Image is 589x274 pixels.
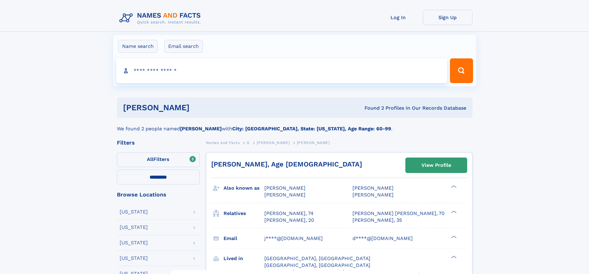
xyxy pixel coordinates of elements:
[224,208,264,219] h3: Relatives
[264,262,370,268] span: [GEOGRAPHIC_DATA], [GEOGRAPHIC_DATA]
[421,158,451,172] div: View Profile
[450,185,457,189] div: ❯
[180,126,222,132] b: [PERSON_NAME]
[373,10,423,25] a: Log In
[352,192,394,198] span: [PERSON_NAME]
[224,233,264,244] h3: Email
[277,105,466,112] div: Found 2 Profiles In Our Records Database
[264,217,314,224] a: [PERSON_NAME], 20
[211,160,362,168] a: [PERSON_NAME], Age [DEMOGRAPHIC_DATA]
[264,185,305,191] span: [PERSON_NAME]
[450,235,457,239] div: ❯
[206,139,240,146] a: Names and Facts
[147,156,153,162] span: All
[120,209,148,214] div: [US_STATE]
[450,58,473,83] button: Search Button
[120,225,148,230] div: [US_STATE]
[117,140,200,145] div: Filters
[164,40,203,53] label: Email search
[352,185,394,191] span: [PERSON_NAME]
[247,141,250,145] span: G
[232,126,391,132] b: City: [GEOGRAPHIC_DATA], State: [US_STATE], Age Range: 60-99
[247,139,250,146] a: G
[352,217,402,224] a: [PERSON_NAME], 35
[120,240,148,245] div: [US_STATE]
[352,210,445,217] a: [PERSON_NAME] [PERSON_NAME], 70
[406,158,467,173] a: View Profile
[224,253,264,264] h3: Lived in
[257,139,290,146] a: [PERSON_NAME]
[117,10,206,27] img: Logo Names and Facts
[116,58,447,83] input: search input
[264,210,314,217] a: [PERSON_NAME], 74
[264,255,370,261] span: [GEOGRAPHIC_DATA], [GEOGRAPHIC_DATA]
[123,104,277,112] h1: [PERSON_NAME]
[117,118,472,133] div: We found 2 people named with .
[224,183,264,193] h3: Also known as
[117,152,200,167] label: Filters
[264,192,305,198] span: [PERSON_NAME]
[120,256,148,261] div: [US_STATE]
[297,141,330,145] span: [PERSON_NAME]
[117,192,200,197] div: Browse Locations
[450,210,457,214] div: ❯
[450,255,457,259] div: ❯
[257,141,290,145] span: [PERSON_NAME]
[118,40,158,53] label: Name search
[423,10,472,25] a: Sign Up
